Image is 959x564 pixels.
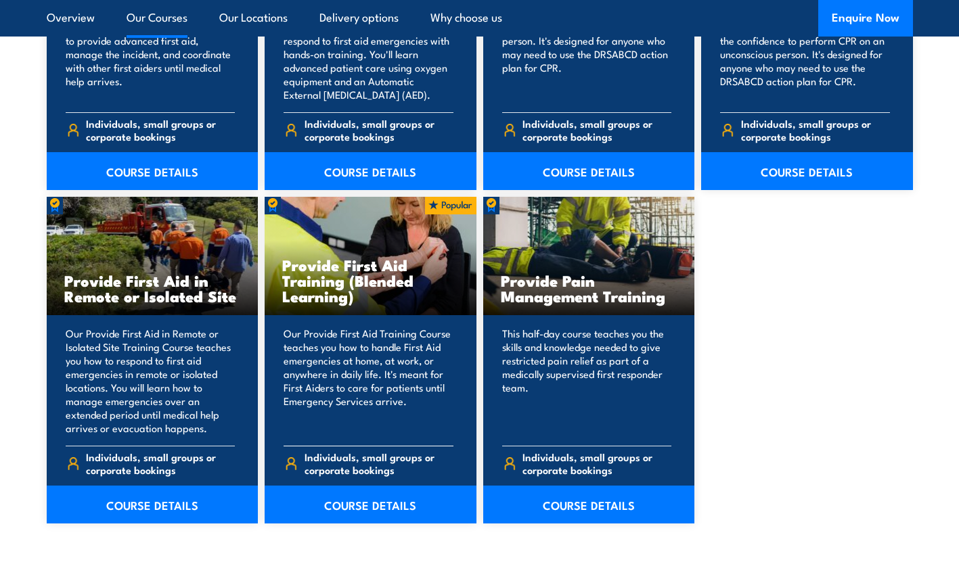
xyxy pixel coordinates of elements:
[483,486,695,523] a: COURSE DETAILS
[522,117,671,143] span: Individuals, small groups or corporate bookings
[66,327,236,435] p: Our Provide First Aid in Remote or Isolated Site Training Course teaches you how to respond to fi...
[265,486,476,523] a: COURSE DETAILS
[483,152,695,190] a: COURSE DETAILS
[501,273,677,304] h3: Provide Pain Management Training
[502,7,672,101] p: This course gives you the confidence to perform CPR on an unconscious person. It's designed for a...
[282,257,459,304] h3: Provide First Aid Training (Blended Learning)
[522,450,671,476] span: Individuals, small groups or corporate bookings
[305,117,453,143] span: Individuals, small groups or corporate bookings
[502,327,672,435] p: This half-day course teaches you the skills and knowledge needed to give restricted pain relief a...
[86,450,235,476] span: Individuals, small groups or corporate bookings
[47,152,259,190] a: COURSE DETAILS
[47,486,259,523] a: COURSE DETAILS
[284,7,453,101] p: Our Advanced [MEDICAL_DATA] Training course teaches you how to respond to first aid emergencies w...
[720,7,890,101] p: This course includes a pre-course learning component and gives you the confidence to perform CPR ...
[284,327,453,435] p: Our Provide First Aid Training Course teaches you how to handle First Aid emergencies at home, at...
[701,152,913,190] a: COURSE DETAILS
[265,152,476,190] a: COURSE DETAILS
[64,273,241,304] h3: Provide First Aid in Remote or Isolated Site
[305,450,453,476] span: Individuals, small groups or corporate bookings
[86,117,235,143] span: Individuals, small groups or corporate bookings
[741,117,890,143] span: Individuals, small groups or corporate bookings
[66,7,236,101] p: Our Advanced First Aid training course teaches you the skills needed to provide advanced first ai...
